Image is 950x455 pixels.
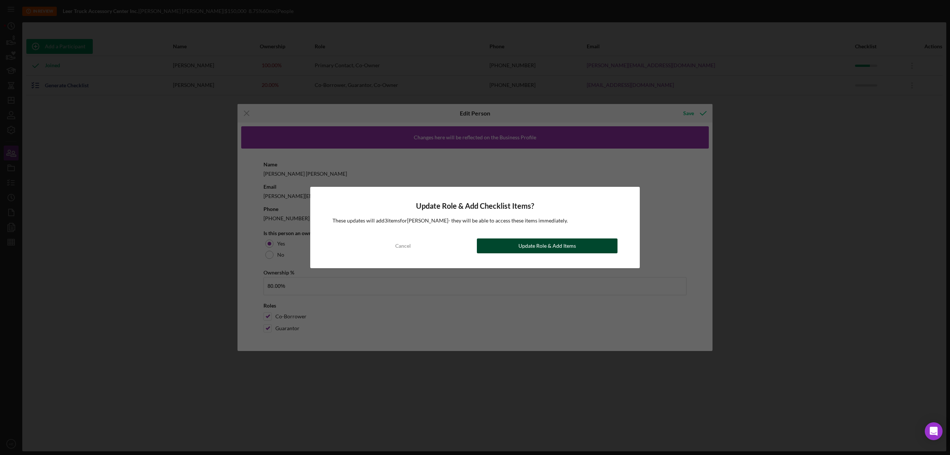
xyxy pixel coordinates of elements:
div: Update Role & Add Items [518,238,576,253]
h4: Update Role & Add Checklist Items? [332,202,617,210]
button: Update Role & Add Items [477,238,617,253]
button: Cancel [332,238,473,253]
div: Cancel [395,238,411,253]
div: These updates will add 3 item s for [PERSON_NAME] - they will be able to access these items immed... [332,218,617,224]
div: Open Intercom Messenger [925,422,943,440]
